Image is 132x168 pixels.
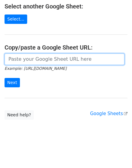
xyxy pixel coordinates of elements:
[5,66,66,71] small: Example: [URL][DOMAIN_NAME]
[90,111,127,116] a: Google Sheets
[5,3,127,10] h4: Select another Google Sheet:
[5,78,20,87] input: Next
[5,53,124,65] input: Paste your Google Sheet URL here
[5,110,34,120] a: Need help?
[5,44,127,51] h4: Copy/paste a Google Sheet URL:
[5,15,27,24] a: Select...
